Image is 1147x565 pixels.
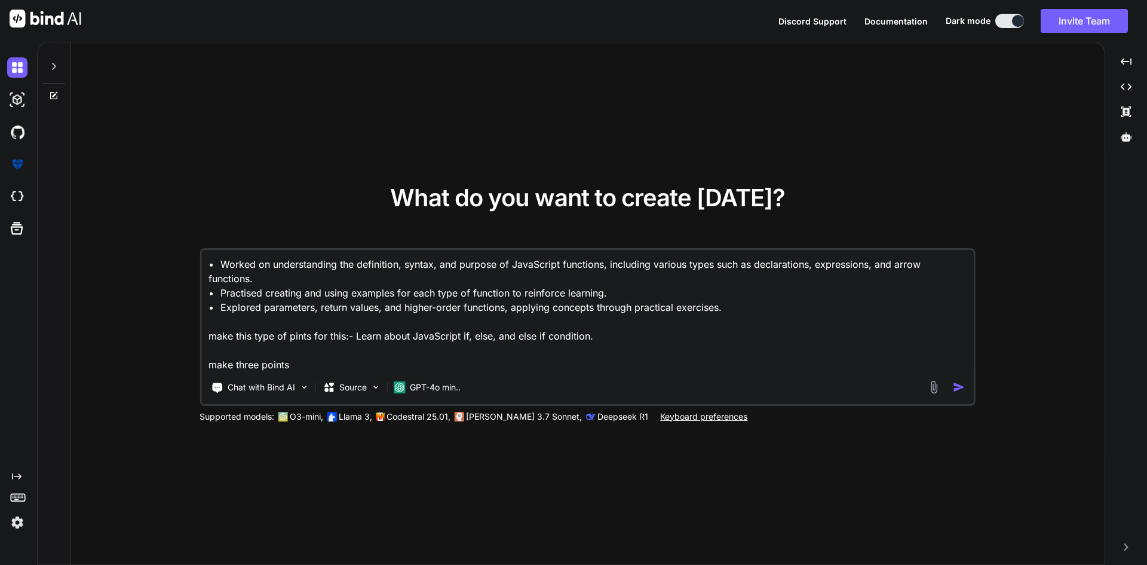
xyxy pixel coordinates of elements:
span: Documentation [864,16,928,26]
p: Supported models: [200,411,274,423]
img: claude [454,412,464,422]
textarea: • Worked on understanding the definition, syntax, and purpose of JavaScript functions, including ... [201,250,974,372]
p: [PERSON_NAME] 3.7 Sonnet, [466,411,582,423]
img: claude [585,412,595,422]
button: Documentation [864,15,928,28]
img: darkChat [7,57,27,78]
img: githubDark [7,122,27,142]
p: Chat with Bind AI [228,381,295,393]
img: settings [7,512,27,533]
img: Mistral-AI [376,413,384,421]
button: Discord Support [778,15,847,28]
img: GPT-4o mini [393,381,405,393]
img: Bind AI [10,10,81,28]
p: Codestral 25.01, [387,411,450,423]
img: attachment [927,380,941,394]
img: Pick Tools [299,382,309,392]
p: Llama 3, [339,411,372,423]
img: GPT-4 [278,412,287,422]
button: Invite Team [1041,9,1128,33]
span: Discord Support [778,16,847,26]
p: Deepseek R1 [597,411,648,423]
p: GPT-4o min.. [410,381,461,393]
p: Keyboard preferences [660,411,747,423]
span: Dark mode [946,15,990,27]
img: icon [953,381,965,393]
img: cloudideIcon [7,187,27,207]
img: darkAi-studio [7,90,27,110]
p: O3-mini, [290,411,323,423]
p: Source [339,381,367,393]
span: What do you want to create [DATE]? [390,183,785,212]
img: Llama2 [327,412,336,422]
img: Pick Models [370,382,381,392]
img: premium [7,154,27,175]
